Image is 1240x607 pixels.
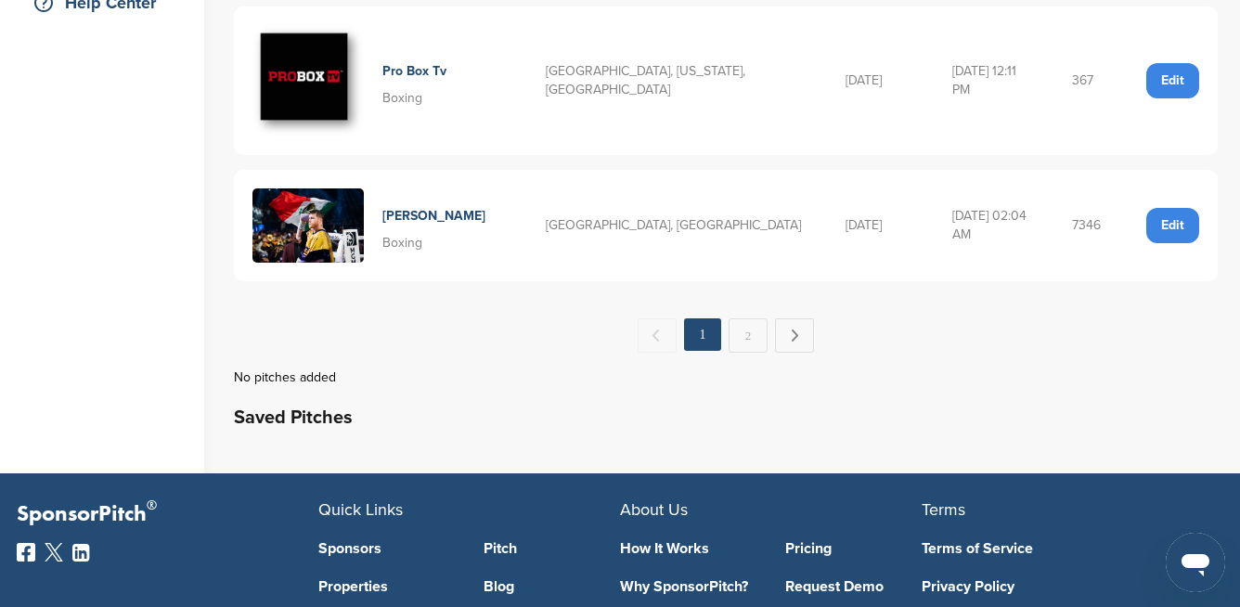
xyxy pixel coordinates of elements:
td: [GEOGRAPHIC_DATA], [GEOGRAPHIC_DATA] [527,170,827,281]
h2: Saved Pitches [234,403,1218,433]
td: [DATE] [827,6,935,155]
span: Quick Links [318,499,403,520]
img: Proboxtv logo [252,25,364,136]
p: SponsorPitch [17,501,318,528]
span: ® [147,494,157,517]
td: [DATE] [827,170,935,281]
td: [DATE] 02:04 AM [934,170,1053,281]
a: Pricing [785,541,923,556]
a: Canelo alvarez vs jermell charlo 09.30.23 09 30 2023 fight (3) [PERSON_NAME] Boxing [252,188,509,263]
span: ← Previous [638,318,677,353]
span: Boxing [382,90,422,106]
td: [DATE] 12:11 PM [934,6,1053,155]
span: Boxing [382,235,422,251]
a: Why SponsorPitch? [620,579,757,594]
td: 367 [1053,6,1128,155]
td: [GEOGRAPHIC_DATA], [US_STATE], [GEOGRAPHIC_DATA] [527,6,827,155]
a: Privacy Policy [922,579,1195,594]
h4: [PERSON_NAME] [382,206,485,226]
a: Proboxtv logo Pro Box Tv Boxing [252,25,509,136]
a: How It Works [620,541,757,556]
a: Request Demo [785,579,923,594]
a: Pitch [484,541,621,556]
a: Edit [1146,208,1199,243]
a: Edit [1146,63,1199,98]
a: Next → [775,318,814,353]
a: Properties [318,579,456,594]
a: Terms of Service [922,541,1195,556]
img: Twitter [45,543,63,562]
span: About Us [620,499,688,520]
td: 7346 [1053,170,1128,281]
iframe: Button to launch messaging window [1166,533,1225,592]
h4: Pro Box Tv [382,61,446,82]
a: 2 [729,318,768,353]
a: Blog [484,579,621,594]
img: Canelo alvarez vs jermell charlo 09.30.23 09 30 2023 fight (3) [252,188,364,263]
a: Sponsors [318,541,456,556]
span: Terms [922,499,965,520]
em: 1 [684,318,721,351]
img: Facebook [17,543,35,562]
div: No pitches added [234,371,1218,384]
